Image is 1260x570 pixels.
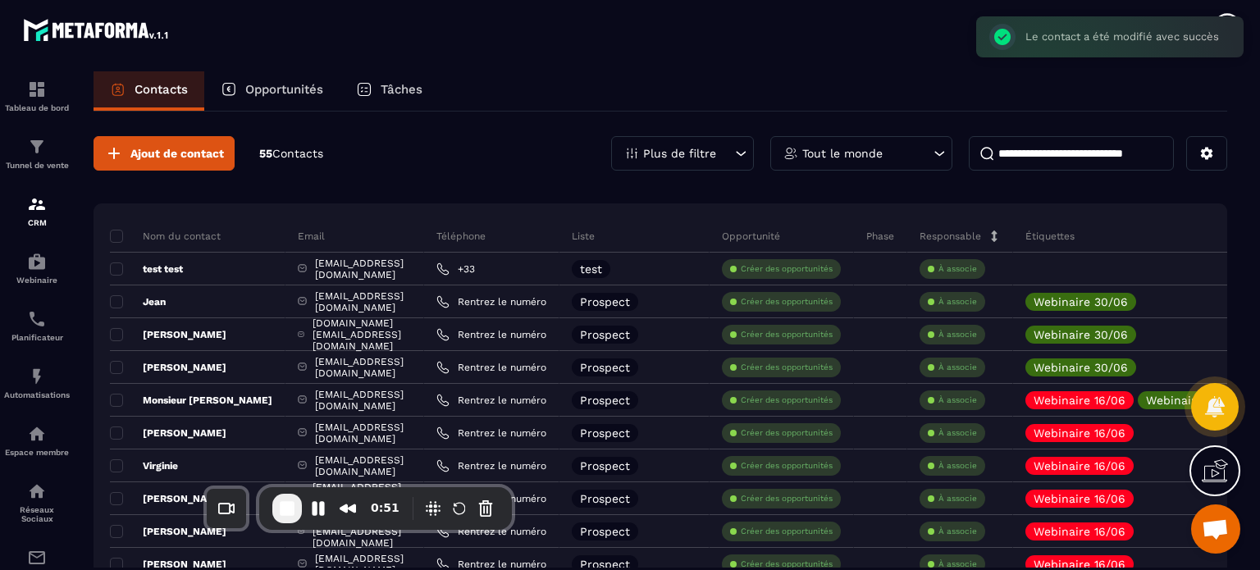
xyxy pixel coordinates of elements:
[741,559,833,570] p: Créer des opportunités
[938,559,977,570] p: À associe
[4,448,70,457] p: Espace membre
[580,427,630,439] p: Prospect
[741,460,833,472] p: Créer des opportunités
[27,548,47,568] img: email
[110,262,183,276] p: test test
[110,459,178,472] p: Virginie
[4,469,70,536] a: social-networksocial-networkRéseaux Sociaux
[259,146,323,162] p: 55
[1034,394,1125,406] p: Webinaire 16/06
[298,230,325,243] p: Email
[4,67,70,125] a: formationformationTableau de bord
[1146,394,1240,406] p: Webinaire 30/06
[94,136,235,171] button: Ajout de contact
[802,148,883,159] p: Tout le monde
[580,362,630,373] p: Prospect
[938,460,977,472] p: À associe
[4,412,70,469] a: automationsautomationsEspace membre
[4,103,70,112] p: Tableau de bord
[135,82,188,97] p: Contacts
[4,333,70,342] p: Planificateur
[938,296,977,308] p: À associe
[1025,230,1075,243] p: Étiquettes
[4,505,70,523] p: Réseaux Sociaux
[110,394,272,407] p: Monsieur [PERSON_NAME]
[4,218,70,227] p: CRM
[272,147,323,160] span: Contacts
[23,15,171,44] img: logo
[580,263,602,275] p: test
[1034,493,1125,504] p: Webinaire 16/06
[1034,460,1125,472] p: Webinaire 16/06
[741,362,833,373] p: Créer des opportunités
[27,252,47,271] img: automations
[580,394,630,406] p: Prospect
[4,161,70,170] p: Tunnel de vente
[27,424,47,444] img: automations
[580,526,630,537] p: Prospect
[741,263,833,275] p: Créer des opportunités
[1034,526,1125,537] p: Webinaire 16/06
[920,230,981,243] p: Responsable
[27,80,47,99] img: formation
[938,263,977,275] p: À associe
[722,230,780,243] p: Opportunité
[580,460,630,472] p: Prospect
[4,239,70,297] a: automationsautomationsWebinaire
[580,296,630,308] p: Prospect
[4,297,70,354] a: schedulerschedulerPlanificateur
[110,492,226,505] p: [PERSON_NAME]
[1034,329,1128,340] p: Webinaire 30/06
[938,427,977,439] p: À associe
[741,493,833,504] p: Créer des opportunités
[110,230,221,243] p: Nom du contact
[741,427,833,439] p: Créer des opportunités
[4,276,70,285] p: Webinaire
[1034,559,1125,570] p: Webinaire 16/06
[580,493,630,504] p: Prospect
[4,182,70,239] a: formationformationCRM
[27,194,47,214] img: formation
[27,309,47,329] img: scheduler
[110,426,226,440] p: [PERSON_NAME]
[938,394,977,406] p: À associe
[94,71,204,111] a: Contacts
[938,329,977,340] p: À associe
[27,481,47,501] img: social-network
[110,361,226,374] p: [PERSON_NAME]
[572,230,595,243] p: Liste
[340,71,439,111] a: Tâches
[938,493,977,504] p: À associe
[643,148,716,159] p: Plus de filtre
[938,526,977,537] p: À associe
[27,367,47,386] img: automations
[938,362,977,373] p: À associe
[110,525,226,538] p: [PERSON_NAME]
[1034,296,1128,308] p: Webinaire 30/06
[27,137,47,157] img: formation
[436,230,486,243] p: Téléphone
[1034,362,1128,373] p: Webinaire 30/06
[110,295,166,308] p: Jean
[4,390,70,399] p: Automatisations
[4,354,70,412] a: automationsautomationsAutomatisations
[110,328,226,341] p: [PERSON_NAME]
[1034,427,1125,439] p: Webinaire 16/06
[381,82,422,97] p: Tâches
[741,296,833,308] p: Créer des opportunités
[580,559,630,570] p: Prospect
[204,71,340,111] a: Opportunités
[4,125,70,182] a: formationformationTunnel de vente
[436,262,475,276] a: +33
[866,230,894,243] p: Phase
[130,145,224,162] span: Ajout de contact
[741,394,833,406] p: Créer des opportunités
[741,329,833,340] p: Créer des opportunités
[245,82,323,97] p: Opportunités
[1191,504,1240,554] a: Ouvrir le chat
[580,329,630,340] p: Prospect
[741,526,833,537] p: Créer des opportunités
